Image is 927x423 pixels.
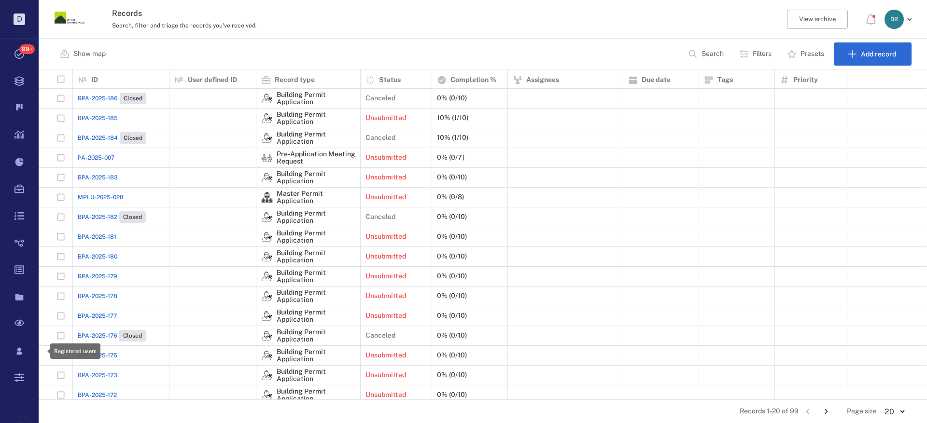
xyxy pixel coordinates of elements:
[78,93,146,104] a: BPA-2025-186Closed
[78,193,124,202] a: MPLU-2025-028
[365,153,406,163] p: Unsubmitted
[261,211,273,223] div: Building Permit Application
[787,10,848,29] button: View archive
[365,252,406,261] p: Unsubmitted
[437,154,464,161] div: 0% (0/7)
[112,8,638,19] h3: Records
[682,42,731,66] button: Search
[801,49,824,59] p: Presets
[261,152,273,164] img: icon Pre-Application Meeting Request
[78,134,118,142] span: BPA-2025-184
[277,289,355,304] div: Building Permit Application
[437,332,467,339] div: 0% (0/10)
[78,371,117,380] a: BPA-2025-173
[112,22,257,29] span: Search, filter and triage the records you've received.
[437,134,468,141] div: 10% (1/10)
[261,271,273,282] img: icon Building Permit Application
[261,369,273,381] div: Building Permit Application
[365,192,406,202] p: Unsubmitted
[818,404,834,419] button: Go to next page
[885,10,915,29] button: DR
[54,2,85,37] a: Go home
[437,292,467,300] div: 0% (0/10)
[277,91,355,106] div: Building Permit Application
[437,352,467,359] div: 0% (0/10)
[78,114,118,123] a: BPA-2025-185
[365,212,395,222] p: Canceled
[261,211,273,223] img: icon Building Permit Application
[261,231,273,243] div: Building Permit Application
[261,330,273,341] div: Building Permit Application
[277,131,355,146] div: Building Permit Application
[91,75,98,85] p: ID
[847,407,877,416] span: Page size
[642,75,671,85] p: Due date
[54,2,85,33] img: Granite Falls logo
[365,370,406,380] p: Unsubmitted
[702,49,724,59] p: Search
[78,232,116,241] a: BPA-2025-181
[261,290,273,302] div: Building Permit Application
[14,14,25,25] p: D
[261,112,273,124] div: Building Permit Application
[121,332,144,340] span: Closed
[437,371,467,379] div: 0% (0/10)
[437,213,467,220] div: 0% (0/10)
[277,368,355,383] div: Building Permit Application
[261,191,273,203] img: icon Master Permit Application
[277,309,355,324] div: Building Permit Application
[365,173,406,182] p: Unsubmitted
[365,351,406,360] p: Unsubmitted
[121,213,144,221] span: Closed
[365,311,406,321] p: Unsubmitted
[73,49,106,59] p: Show map
[437,253,467,260] div: 0% (0/10)
[793,75,818,85] p: Priority
[261,132,273,144] img: icon Building Permit Application
[437,391,467,398] div: 0% (0/10)
[261,271,273,282] div: Building Permit Application
[78,272,117,281] a: BPA-2025-179
[365,331,395,341] p: Canceled
[877,406,912,417] div: 20
[277,150,355,165] div: Pre-Application Meeting Request
[365,94,395,103] p: Canceled
[261,330,273,341] img: icon Building Permit Application
[78,391,117,399] a: BPA-2025-172
[261,93,273,104] div: Building Permit Application
[277,388,355,403] div: Building Permit Application
[365,272,406,281] p: Unsubmitted
[78,252,117,261] a: BPA-2025-180
[437,114,468,122] div: 10% (1/10)
[78,153,114,162] a: PA-2025-007
[261,310,273,322] img: icon Building Permit Application
[261,251,273,262] div: Building Permit Application
[261,389,273,401] div: Building Permit Application
[277,269,355,284] div: Building Permit Application
[733,42,779,66] button: Filters
[740,407,799,416] span: Records 1-20 of 99
[78,330,146,341] a: BPA-2025-176Closed
[78,94,118,103] span: BPA-2025-186
[277,210,355,225] div: Building Permit Application
[261,112,273,124] img: icon Building Permit Application
[122,95,144,103] span: Closed
[261,310,273,322] div: Building Permit Application
[261,350,273,361] div: Building Permit Application
[450,75,496,85] p: Completion %
[78,173,118,182] a: BPA-2025-183
[437,233,467,240] div: 0% (0/10)
[78,211,146,223] a: BPA-2025-182Closed
[78,292,117,300] a: BPA-2025-178
[277,328,355,343] div: Building Permit Application
[437,174,467,181] div: 0% (0/10)
[54,345,97,357] div: Registered users
[261,350,273,361] img: icon Building Permit Application
[277,111,355,126] div: Building Permit Application
[437,273,467,280] div: 0% (0/10)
